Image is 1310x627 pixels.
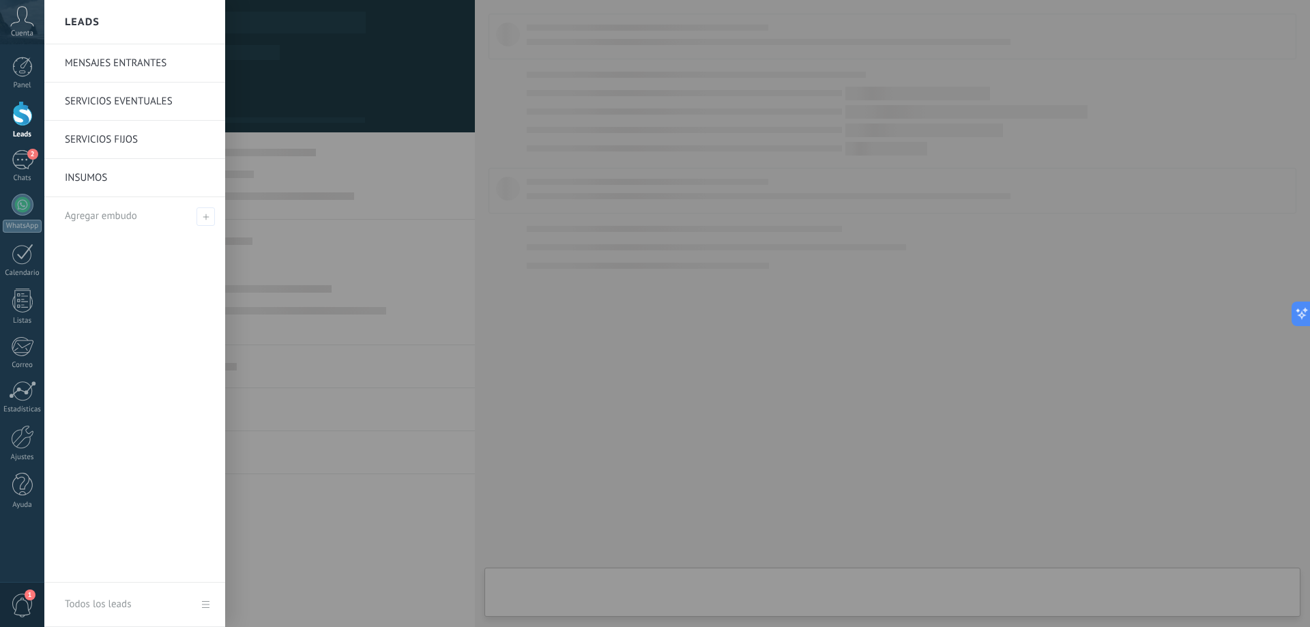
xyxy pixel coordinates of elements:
h2: Leads [65,1,100,44]
span: 2 [27,149,38,160]
div: WhatsApp [3,220,42,233]
a: SERVICIOS FIJOS [65,121,212,159]
div: Todos los leads [65,585,131,624]
div: Panel [3,81,42,90]
div: Estadísticas [3,405,42,414]
div: Ajustes [3,453,42,462]
span: Agregar embudo [65,209,137,222]
div: Listas [3,317,42,325]
a: Todos los leads [44,583,225,627]
a: MENSAJES ENTRANTES [65,44,212,83]
a: SERVICIOS EVENTUALES [65,83,212,121]
div: Chats [3,174,42,183]
a: INSUMOS [65,159,212,197]
div: Ayuda [3,501,42,510]
span: Cuenta [11,29,33,38]
span: 1 [25,589,35,600]
span: Agregar embudo [196,207,215,226]
div: Calendario [3,269,42,278]
div: Leads [3,130,42,139]
div: Correo [3,361,42,370]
